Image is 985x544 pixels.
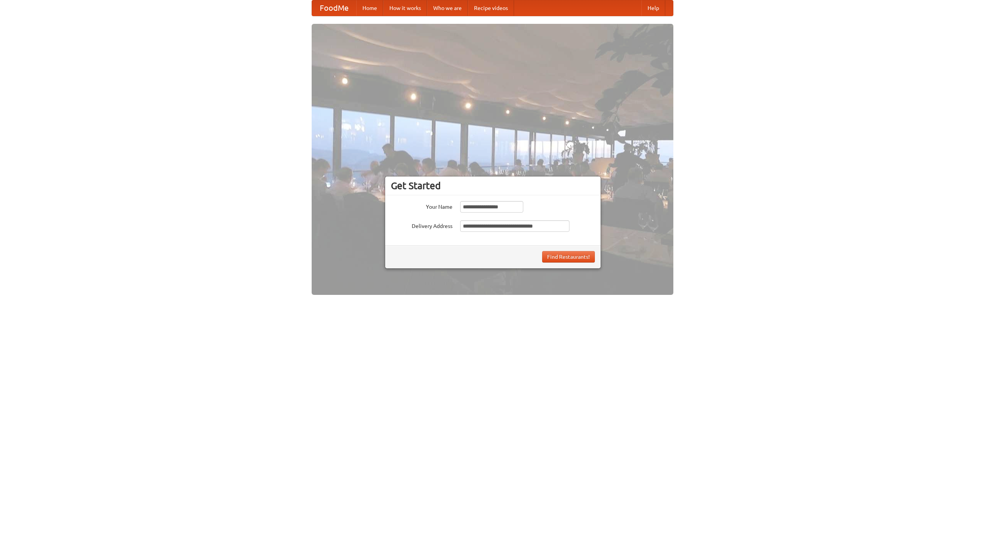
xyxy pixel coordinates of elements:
a: Help [641,0,665,16]
a: Recipe videos [468,0,514,16]
label: Delivery Address [391,220,452,230]
a: Home [356,0,383,16]
button: Find Restaurants! [542,251,595,263]
label: Your Name [391,201,452,211]
a: Who we are [427,0,468,16]
a: FoodMe [312,0,356,16]
a: How it works [383,0,427,16]
h3: Get Started [391,180,595,191]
